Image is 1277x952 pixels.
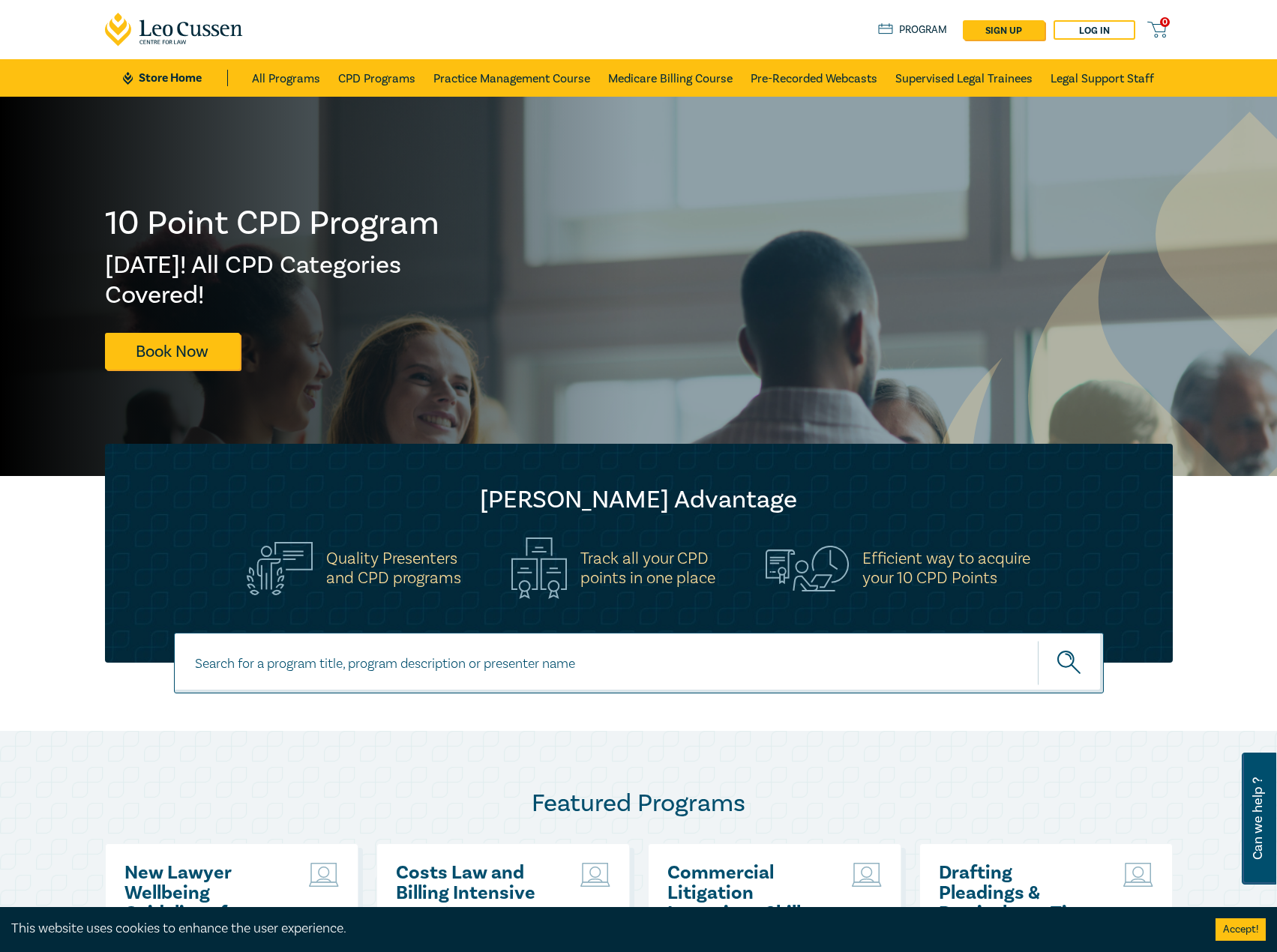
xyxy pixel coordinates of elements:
[1216,918,1266,941] button: Accept cookies
[11,919,1193,939] div: This website uses cookies to enhance the user experience.
[511,537,567,599] img: Track all your CPD<br>points in one place
[895,59,1033,97] a: Supervised Legal Trainees
[252,59,320,97] a: All Programs
[174,633,1104,693] input: Search for a program title, program description or presenter name
[766,546,849,591] img: Efficient way to acquire<br>your 10 CPD Points
[326,549,461,588] h5: Quality Presenters and CPD programs
[751,59,877,97] a: Pre-Recorded Webcasts
[105,333,240,370] a: Book Now
[396,903,557,923] p: ( September 2025 )
[135,485,1143,515] h2: [PERSON_NAME] Advantage
[1251,762,1265,876] span: Can we help ?
[338,59,415,97] a: CPD Programs
[433,59,590,97] a: Practice Management Course
[123,70,227,86] a: Store Home
[105,250,441,310] h2: [DATE]! All CPD Categories Covered!
[939,863,1100,924] a: Drafting Pleadings & Particulars – Tips & Traps
[963,20,1045,40] a: sign up
[309,863,339,887] img: Live Stream
[667,863,829,924] a: Commercial Litigation Intensive - Skills and Strategies for Success in Commercial Disputes
[862,549,1030,588] h5: Efficient way to acquire your 10 CPD Points
[396,863,557,903] a: Costs Law and Billing Intensive
[852,863,882,887] img: Live Stream
[124,863,286,924] a: New Lawyer Wellbeing Guidelines for Legal Workplaces
[1160,17,1170,27] span: 0
[580,549,715,588] h5: Track all your CPD points in one place
[608,59,733,97] a: Medicare Billing Course
[1054,20,1135,40] a: Log in
[580,863,610,887] img: Live Stream
[1123,863,1153,887] img: Live Stream
[247,542,313,595] img: Quality Presenters<br>and CPD programs
[105,789,1173,819] h2: Featured Programs
[878,22,948,38] a: Program
[105,204,441,243] h1: 10 Point CPD Program
[1051,59,1154,97] a: Legal Support Staff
